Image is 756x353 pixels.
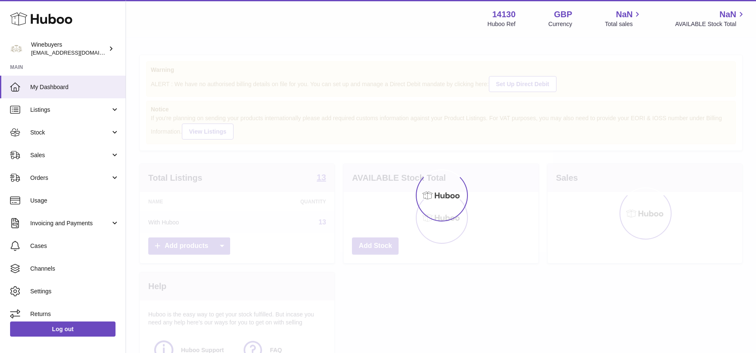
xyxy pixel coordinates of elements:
[675,20,746,28] span: AVAILABLE Stock Total
[31,49,123,56] span: [EMAIL_ADDRESS][DOMAIN_NAME]
[30,106,110,114] span: Listings
[30,174,110,182] span: Orders
[719,9,736,20] span: NaN
[30,219,110,227] span: Invoicing and Payments
[549,20,572,28] div: Currency
[616,9,633,20] span: NaN
[30,287,119,295] span: Settings
[675,9,746,28] a: NaN AVAILABLE Stock Total
[492,9,516,20] strong: 14130
[30,197,119,205] span: Usage
[10,321,115,337] a: Log out
[605,9,642,28] a: NaN Total sales
[31,41,107,57] div: Winebuyers
[10,42,23,55] img: ben@winebuyers.com
[30,265,119,273] span: Channels
[488,20,516,28] div: Huboo Ref
[30,129,110,137] span: Stock
[554,9,572,20] strong: GBP
[30,310,119,318] span: Returns
[30,242,119,250] span: Cases
[30,151,110,159] span: Sales
[605,20,642,28] span: Total sales
[30,83,119,91] span: My Dashboard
